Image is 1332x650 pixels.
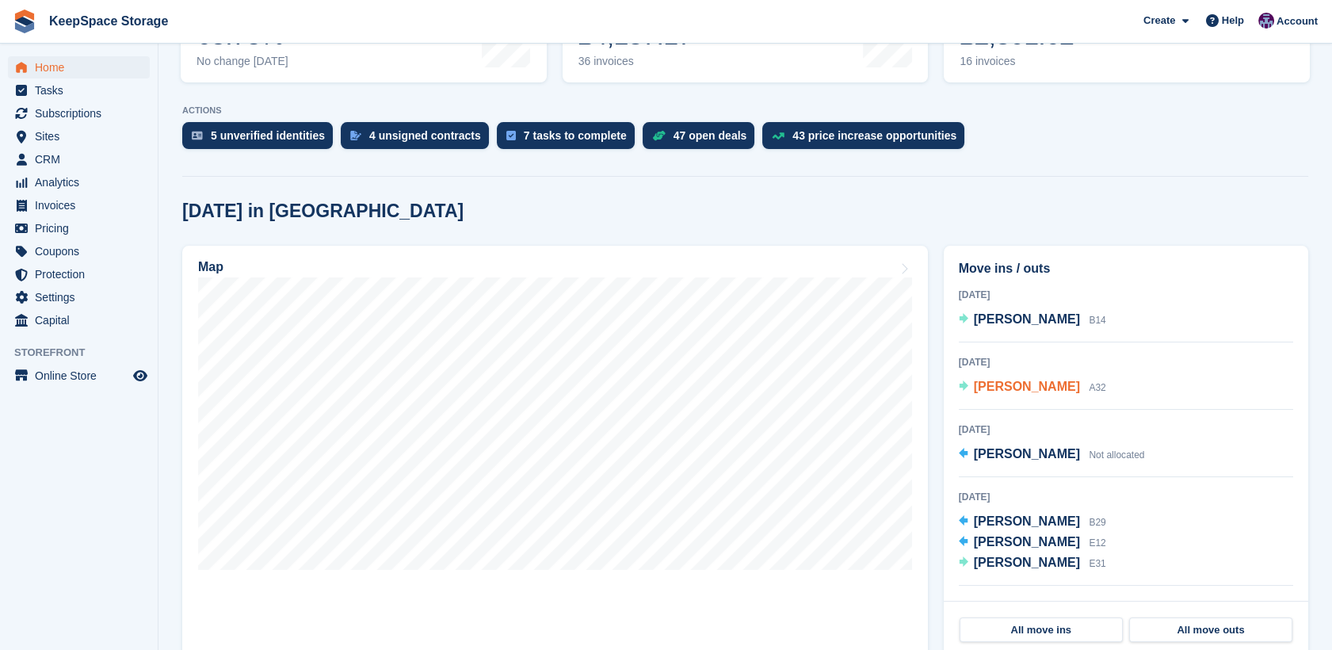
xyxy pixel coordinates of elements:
div: [DATE] [959,422,1293,437]
span: [PERSON_NAME] [974,312,1080,326]
span: Storefront [14,345,158,361]
a: [PERSON_NAME] B14 [959,310,1106,331]
span: B14 [1089,315,1105,326]
span: E12 [1089,537,1105,549]
span: Help [1222,13,1244,29]
span: [PERSON_NAME] [974,380,1080,393]
div: [DATE] [959,490,1293,504]
span: Invoices [35,194,130,216]
span: Not allocated [1089,449,1144,461]
span: Online Store [35,365,130,387]
a: [PERSON_NAME] Not allocated [959,445,1145,465]
span: [PERSON_NAME] [974,535,1080,549]
div: No change [DATE] [197,55,288,68]
a: Preview store [131,366,150,385]
span: Settings [35,286,130,308]
a: All move outs [1129,617,1292,643]
span: Protection [35,263,130,285]
h2: Map [198,260,223,274]
a: [PERSON_NAME] E12 [959,533,1106,553]
span: [PERSON_NAME] [974,447,1080,461]
img: Charlotte Jobling [1258,13,1274,29]
a: [PERSON_NAME] B29 [959,512,1106,533]
img: stora-icon-8386f47178a22dfd0bd8f6a31ec36ba5ce8667c1dd55bd0f319d3a0aa187defe.svg [13,10,36,33]
span: Subscriptions [35,102,130,124]
a: menu [8,125,150,147]
div: [DATE] [959,598,1293,613]
a: menu [8,194,150,216]
a: menu [8,286,150,308]
span: Tasks [35,79,130,101]
span: A32 [1089,382,1105,393]
h2: [DATE] in [GEOGRAPHIC_DATA] [182,201,464,222]
div: 47 open deals [674,129,747,142]
span: Create [1143,13,1175,29]
a: 47 open deals [643,122,763,157]
span: CRM [35,148,130,170]
a: 43 price increase opportunities [762,122,972,157]
span: [PERSON_NAME] [974,514,1080,528]
a: menu [8,171,150,193]
a: menu [8,263,150,285]
div: [DATE] [959,355,1293,369]
span: Pricing [35,217,130,239]
img: contract_signature_icon-13c848040528278c33f63329250d36e43548de30e8caae1d1a13099fd9432cc5.svg [350,131,361,140]
a: 5 unverified identities [182,122,341,157]
a: [PERSON_NAME] E31 [959,553,1106,574]
div: 7 tasks to complete [524,129,627,142]
a: menu [8,79,150,101]
a: 4 unsigned contracts [341,122,497,157]
span: Coupons [35,240,130,262]
span: Home [35,56,130,78]
p: ACTIONS [182,105,1308,116]
span: Account [1277,13,1318,29]
span: Capital [35,309,130,331]
a: All move ins [960,617,1123,643]
div: 16 invoices [960,55,1074,68]
a: [PERSON_NAME] A32 [959,377,1106,398]
span: E31 [1089,558,1105,569]
span: B29 [1089,517,1105,528]
div: [DATE] [959,288,1293,302]
span: Analytics [35,171,130,193]
a: menu [8,56,150,78]
div: 5 unverified identities [211,129,325,142]
img: deal-1b604bf984904fb50ccaf53a9ad4b4a5d6e5aea283cecdc64d6e3604feb123c2.svg [652,130,666,141]
a: menu [8,240,150,262]
h2: Move ins / outs [959,259,1293,278]
div: 4 unsigned contracts [369,129,481,142]
img: verify_identity-adf6edd0f0f0b5bbfe63781bf79b02c33cf7c696d77639b501bdc392416b5a36.svg [192,131,203,140]
div: 36 invoices [578,55,697,68]
a: menu [8,148,150,170]
a: menu [8,102,150,124]
a: menu [8,365,150,387]
a: KeepSpace Storage [43,8,174,34]
span: Sites [35,125,130,147]
div: 43 price increase opportunities [792,129,956,142]
img: task-75834270c22a3079a89374b754ae025e5fb1db73e45f91037f5363f120a921f8.svg [506,131,516,140]
img: price_increase_opportunities-93ffe204e8149a01c8c9dc8f82e8f89637d9d84a8eef4429ea346261dce0b2c0.svg [772,132,784,140]
a: menu [8,309,150,331]
a: 7 tasks to complete [497,122,643,157]
span: [PERSON_NAME] [974,556,1080,569]
a: menu [8,217,150,239]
